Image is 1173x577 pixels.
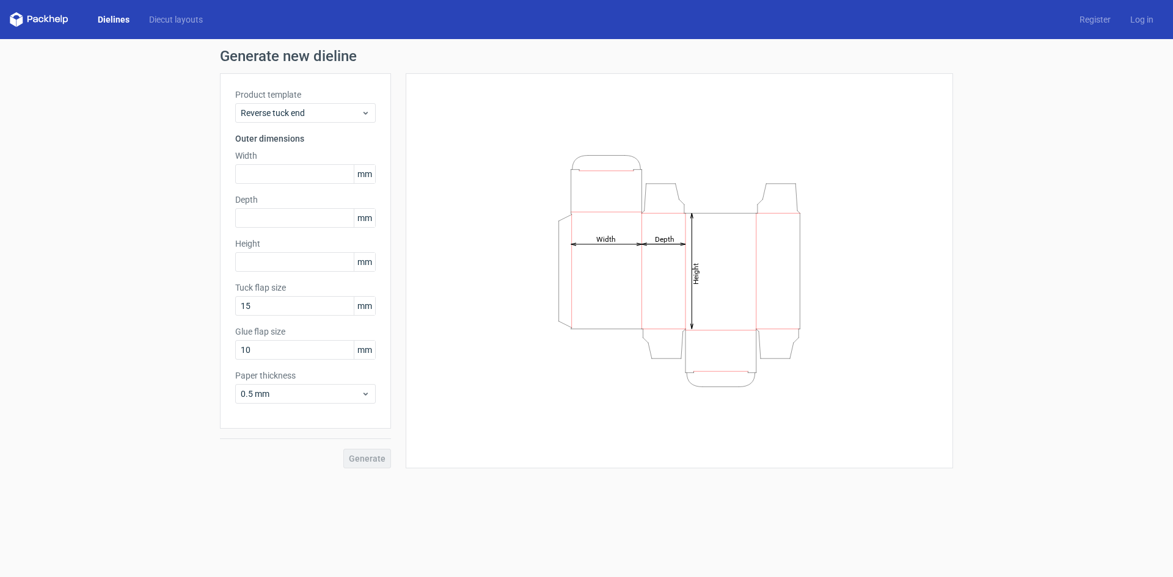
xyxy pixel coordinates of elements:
span: Reverse tuck end [241,107,361,119]
a: Register [1070,13,1120,26]
label: Glue flap size [235,325,376,338]
label: Product template [235,89,376,101]
span: mm [354,341,375,359]
span: mm [354,297,375,315]
tspan: Depth [655,234,674,243]
label: Tuck flap size [235,281,376,294]
h3: Outer dimensions [235,132,376,145]
tspan: Width [596,234,616,243]
span: mm [354,165,375,183]
label: Width [235,150,376,162]
tspan: Height [692,263,700,284]
a: Dielines [88,13,139,26]
label: Depth [235,194,376,206]
span: 0.5 mm [241,388,361,400]
span: mm [354,209,375,227]
h1: Generate new dieline [220,49,953,64]
span: mm [354,253,375,271]
label: Paper thickness [235,369,376,382]
a: Log in [1120,13,1163,26]
a: Diecut layouts [139,13,213,26]
label: Height [235,238,376,250]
